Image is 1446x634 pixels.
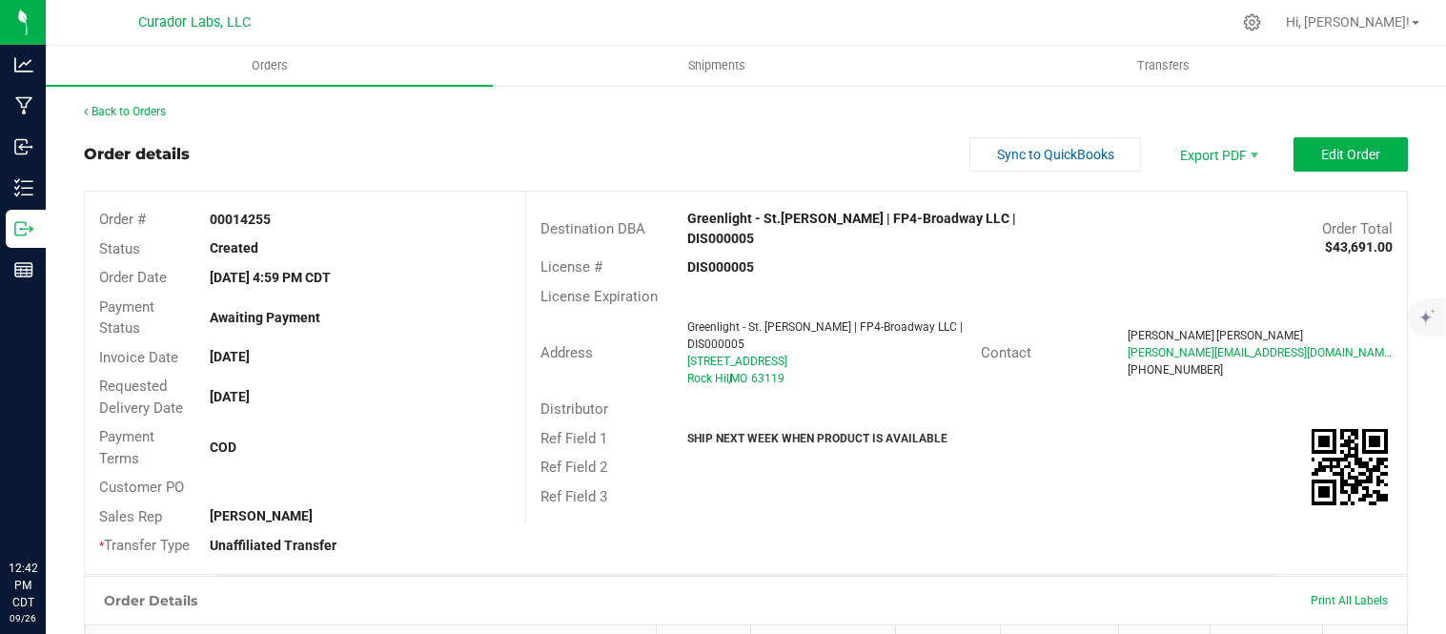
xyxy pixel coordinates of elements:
[14,260,33,279] inline-svg: Reports
[19,481,76,539] iframe: Resource center
[540,220,645,237] span: Destination DBA
[540,400,608,418] span: Distributor
[540,288,658,305] span: License Expiration
[1312,429,1388,505] qrcode: 00014255
[210,310,320,325] strong: Awaiting Payment
[1286,14,1410,30] span: Hi, [PERSON_NAME]!
[1128,346,1394,359] span: [PERSON_NAME][EMAIL_ADDRESS][DOMAIN_NAME]
[1321,147,1380,162] span: Edit Order
[687,432,947,445] strong: SHIP NEXT WEEK WHEN PRODUCT IS AVAILABLE
[99,378,183,417] span: Requested Delivery Date
[540,459,607,476] span: Ref Field 2
[1128,329,1214,342] span: [PERSON_NAME]
[751,372,784,385] span: 63119
[104,593,197,608] h1: Order Details
[14,137,33,156] inline-svg: Inbound
[1311,594,1388,607] span: Print All Labels
[540,344,593,361] span: Address
[14,96,33,115] inline-svg: Manufacturing
[99,537,190,554] span: Transfer Type
[981,344,1031,361] span: Contact
[940,46,1387,86] a: Transfers
[99,240,140,257] span: Status
[210,440,236,455] strong: COD
[1312,429,1388,505] img: Scan me!
[210,212,271,227] strong: 00014255
[9,611,37,625] p: 09/26
[14,55,33,74] inline-svg: Analytics
[687,372,732,385] span: Rock Hill
[1111,57,1215,74] span: Transfers
[99,211,146,228] span: Order #
[1325,239,1393,255] strong: $43,691.00
[1240,13,1264,31] div: Manage settings
[1216,329,1303,342] span: [PERSON_NAME]
[493,46,940,86] a: Shipments
[687,259,754,275] strong: DIS000005
[210,349,250,364] strong: [DATE]
[99,428,154,467] span: Payment Terms
[540,258,602,276] span: License #
[1160,137,1274,172] li: Export PDF
[210,538,336,553] strong: Unaffiliated Transfer
[687,320,963,351] span: Greenlight - St. [PERSON_NAME] | FP4-Broadway LLC | DIS000005
[969,137,1141,172] button: Sync to QuickBooks
[662,57,771,74] span: Shipments
[1322,220,1393,237] span: Order Total
[540,430,607,447] span: Ref Field 1
[1293,137,1408,172] button: Edit Order
[14,178,33,197] inline-svg: Inventory
[687,355,787,368] span: [STREET_ADDRESS]
[46,46,493,86] a: Orders
[730,372,747,385] span: MO
[14,219,33,238] inline-svg: Outbound
[84,143,190,166] div: Order details
[226,57,314,74] span: Orders
[99,269,167,286] span: Order Date
[138,14,251,31] span: Curador Labs, LLC
[99,349,178,366] span: Invoice Date
[99,298,154,337] span: Payment Status
[99,508,162,525] span: Sales Rep
[56,479,79,501] iframe: Resource center unread badge
[210,389,250,404] strong: [DATE]
[210,240,258,256] strong: Created
[210,270,331,285] strong: [DATE] 4:59 PM CDT
[728,372,730,385] span: ,
[997,147,1114,162] span: Sync to QuickBooks
[99,479,184,496] span: Customer PO
[687,211,1016,246] strong: Greenlight - St.[PERSON_NAME] | FP4-Broadway LLC | DIS000005
[210,508,313,523] strong: [PERSON_NAME]
[1128,363,1223,377] span: [PHONE_NUMBER]
[84,105,166,118] a: Back to Orders
[540,488,607,505] span: Ref Field 3
[9,560,37,611] p: 12:42 PM CDT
